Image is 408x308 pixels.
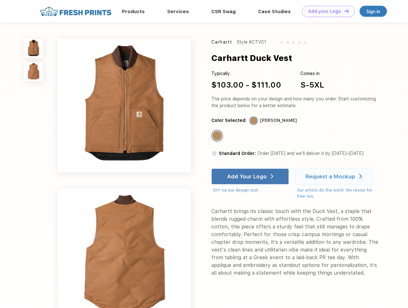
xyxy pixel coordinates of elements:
div: DIY via our design tool. [213,187,289,193]
img: gray_star.svg [297,40,301,44]
div: Comes in [300,70,324,77]
img: func=resize&h=640 [58,39,191,172]
img: DT [344,9,349,13]
img: white arrow [271,174,273,179]
div: The price depends on your design and how many you order. Start customizing the product below for ... [211,96,379,109]
div: Color Selected: [211,117,247,124]
div: Carhartt [211,39,232,46]
span: Standard Order: [219,151,256,156]
div: [PERSON_NAME] [260,117,297,124]
div: $103.00 - $111.00 [211,79,281,91]
a: Sign in [360,6,387,17]
img: gray_star.svg [303,40,307,44]
img: gray_star.svg [280,40,283,44]
div: S-5XL [300,79,324,91]
div: Typically [211,70,281,77]
div: Add Your Logo [227,173,267,180]
img: func=resize&h=100 [24,62,43,81]
img: gray_star.svg [286,40,290,44]
div: Request a Mockup [306,173,355,180]
div: Carhartt Duck Vest [211,52,292,64]
img: func=resize&h=100 [24,39,43,58]
a: Products [122,9,145,14]
div: Add your Logo [308,9,341,14]
div: Style #CTV01 [237,39,266,46]
span: Order [DATE] and we’ll deliver it by [DATE]–[DATE]. [257,151,364,156]
div: Sign in [366,8,380,15]
img: gray_star.svg [291,40,295,44]
div: Carhartt Brown [213,131,222,140]
div: Our artists do the work! We revise for free too. [297,187,379,200]
img: white arrow [359,174,362,179]
img: fo%20logo%202.webp [38,6,113,17]
div: Carhartt brings its classic touch with the Duck Vest, a staple that blends rugged charm with effo... [211,208,379,277]
img: standard order [211,150,217,156]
